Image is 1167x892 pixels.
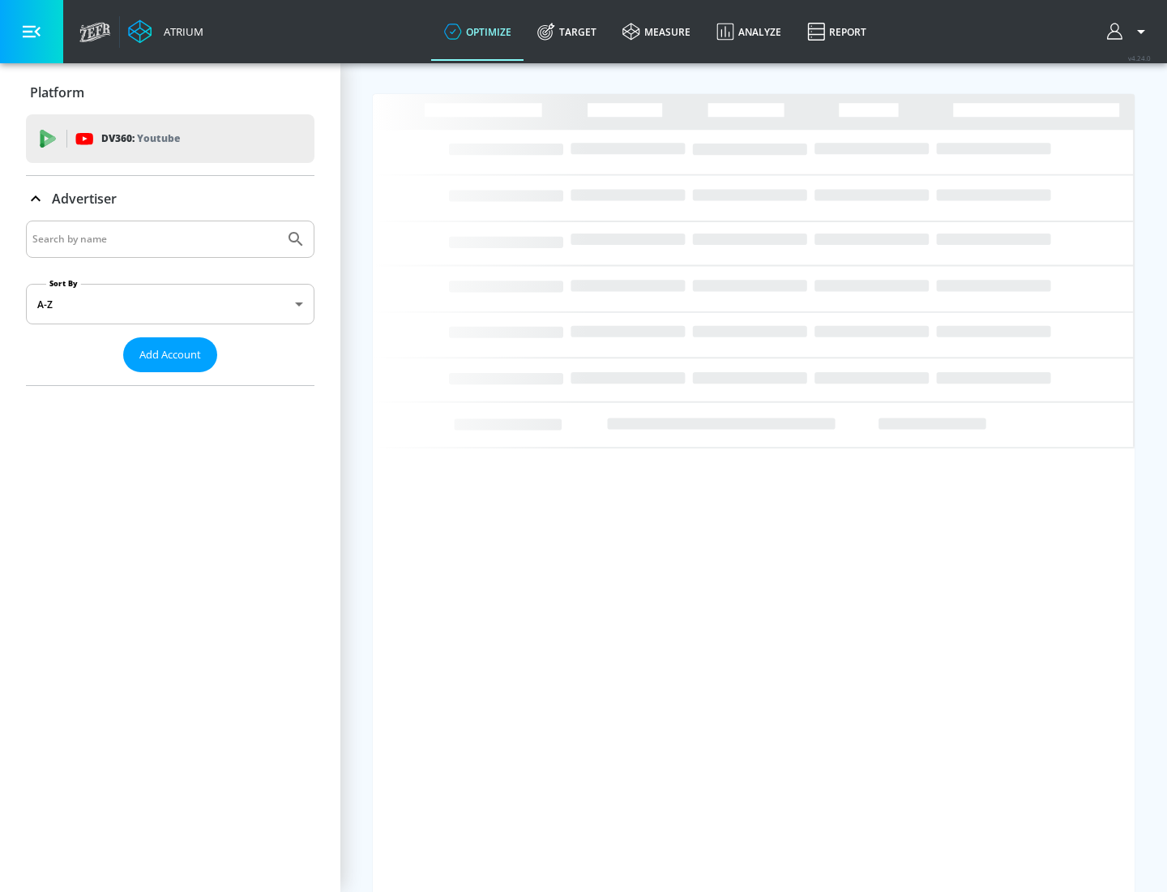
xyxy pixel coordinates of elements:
[703,2,794,61] a: Analyze
[137,130,180,147] p: Youtube
[609,2,703,61] a: measure
[26,284,314,324] div: A-Z
[123,337,217,372] button: Add Account
[1128,54,1151,62] span: v 4.24.0
[52,190,117,208] p: Advertiser
[101,130,180,148] p: DV360:
[794,2,879,61] a: Report
[157,24,203,39] div: Atrium
[30,84,84,101] p: Platform
[431,2,524,61] a: optimize
[26,176,314,221] div: Advertiser
[32,229,278,250] input: Search by name
[46,278,81,289] label: Sort By
[524,2,609,61] a: Target
[26,114,314,163] div: DV360: Youtube
[139,345,201,364] span: Add Account
[26,70,314,115] div: Platform
[128,19,203,44] a: Atrium
[26,221,314,385] div: Advertiser
[26,372,314,385] nav: list of Advertiser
